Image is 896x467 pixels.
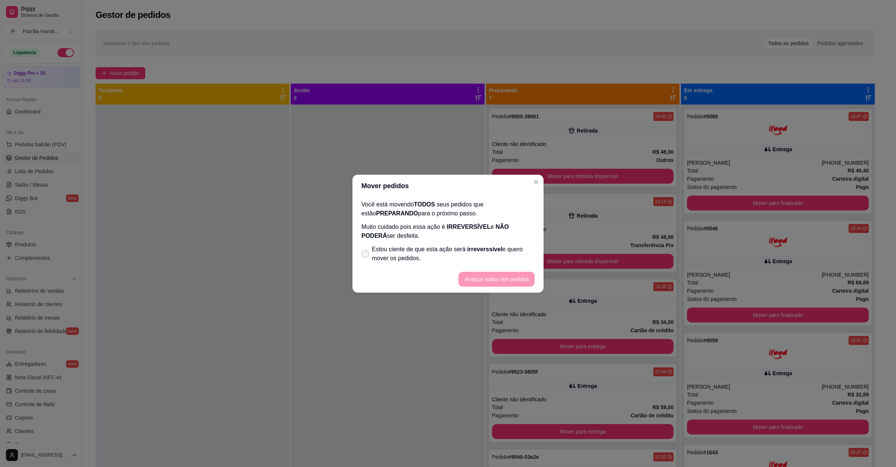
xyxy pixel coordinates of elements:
span: TODOS [414,201,435,208]
header: Mover pedidos [352,175,544,197]
p: Muito cuidado pois essa ação é e ser desfeita. [361,222,535,240]
span: PREPARANDO [376,210,418,217]
p: Você está movendo seus pedidos que estão para o próximo passo. [361,200,535,218]
span: Estou ciente de que esta ação será e quero mover os pedidos. [372,245,535,263]
span: IRREVERSÍVEL [447,224,491,230]
span: irreverssível [467,246,502,252]
button: Close [530,176,542,188]
span: NÃO PODERÁ [361,224,509,239]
